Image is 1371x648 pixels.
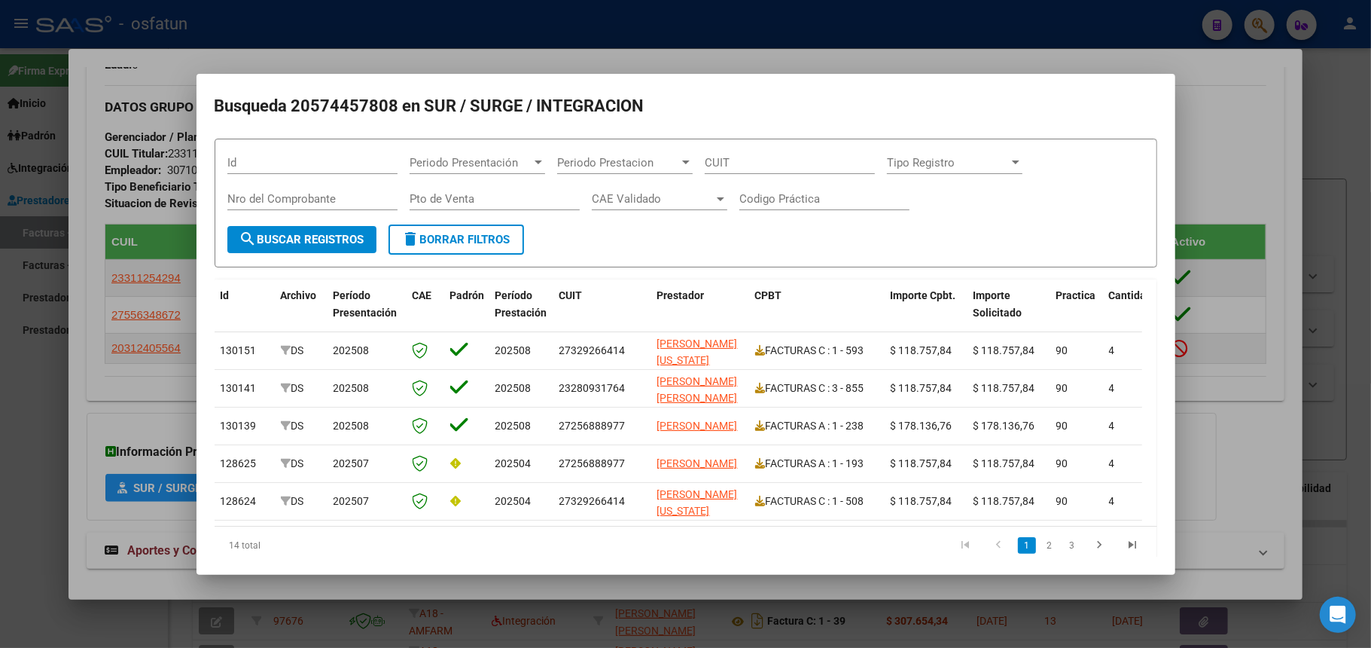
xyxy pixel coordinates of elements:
div: DS [281,342,321,359]
mat-icon: delete [402,230,420,248]
div: 202504 [495,493,547,510]
span: Padrón [450,289,485,301]
span: Importe Cpbt. [891,289,956,301]
div: 130139 [221,417,269,435]
button: Buscar Registros [227,226,376,253]
span: Archivo [281,289,317,301]
a: 2 [1040,537,1059,554]
div: 128625 [221,455,269,472]
span: [PERSON_NAME][US_STATE] [PERSON_NAME] [657,488,738,535]
div: DS [281,493,321,510]
span: 4 [1109,420,1115,432]
datatable-header-cell: Cantidad [1103,280,1163,346]
span: 90 [1056,382,1068,394]
span: Id [221,289,230,301]
div: FACTURAS A : 1 - 238 [755,417,879,435]
div: 202508 [495,417,547,435]
span: 4 [1109,382,1115,394]
span: Buscar Registros [239,233,364,246]
span: Borrar Filtros [402,233,510,246]
div: DS [281,455,321,472]
datatable-header-cell: Prestador [651,280,749,346]
span: $ 118.757,84 [973,457,1035,469]
datatable-header-cell: Período Prestación [489,280,553,346]
button: Borrar Filtros [388,225,524,255]
span: $ 118.757,84 [973,382,1035,394]
span: $ 118.757,84 [891,457,952,469]
span: Período Prestación [495,289,547,319]
span: [PERSON_NAME] [657,420,738,432]
div: 130151 [221,342,269,359]
span: 4 [1109,344,1115,356]
span: 202507 [334,495,370,507]
div: 27329266414 [559,342,645,359]
h2: Busqueda 20574457808 en SUR / SURGE / INTEGRACION [215,92,1157,121]
span: [PERSON_NAME][US_STATE] [PERSON_NAME] [657,338,738,384]
span: 4 [1109,495,1115,507]
span: Periodo Prestacion [557,156,679,170]
div: 202504 [495,455,547,472]
span: $ 118.757,84 [973,344,1035,356]
div: 130141 [221,380,269,397]
div: FACTURAS C : 3 - 855 [755,380,879,397]
div: 27256888977 [559,417,645,435]
span: CAE Validado [592,192,714,206]
div: 128624 [221,493,269,510]
div: DS [281,380,321,397]
datatable-header-cell: Importe Cpbt. [885,280,967,346]
datatable-header-cell: Practica [1050,280,1103,346]
span: Periodo Presentación [410,156,532,170]
div: 27329266414 [559,493,645,510]
datatable-header-cell: CPBT [749,280,885,346]
li: page 2 [1038,533,1061,558]
a: 3 [1063,537,1081,554]
span: 4 [1109,457,1115,469]
span: $ 118.757,84 [891,495,952,507]
span: 202508 [334,382,370,394]
datatable-header-cell: Importe Solicitado [967,280,1050,346]
span: 90 [1056,344,1068,356]
span: [PERSON_NAME] [PERSON_NAME] [657,375,738,405]
div: 27256888977 [559,455,645,472]
div: DS [281,417,321,435]
div: 202508 [495,342,547,359]
span: $ 118.757,84 [973,495,1035,507]
a: go to next page [1086,537,1114,554]
datatable-header-cell: Período Presentación [328,280,407,346]
span: $ 118.757,84 [891,344,952,356]
div: FACTURAS A : 1 - 193 [755,455,879,472]
div: FACTURAS C : 1 - 508 [755,493,879,510]
div: 14 total [215,527,401,564]
li: page 1 [1016,533,1038,558]
span: Período Presentación [334,289,398,319]
span: CUIT [559,289,583,301]
li: page 3 [1061,533,1083,558]
datatable-header-cell: Padrón [444,280,489,346]
a: go to previous page [985,537,1013,554]
span: $ 178.136,76 [891,420,952,432]
span: 202508 [334,344,370,356]
a: go to last page [1119,537,1147,554]
span: Practica [1056,289,1096,301]
span: Tipo Registro [887,156,1009,170]
span: 90 [1056,457,1068,469]
span: CAE [413,289,432,301]
datatable-header-cell: CAE [407,280,444,346]
span: 202507 [334,457,370,469]
datatable-header-cell: CUIT [553,280,651,346]
a: 1 [1018,537,1036,554]
span: $ 178.136,76 [973,420,1035,432]
span: Importe Solicitado [973,289,1022,319]
span: 202508 [334,420,370,432]
div: 202508 [495,380,547,397]
div: FACTURAS C : 1 - 593 [755,342,879,359]
span: Prestador [657,289,705,301]
span: CPBT [755,289,782,301]
div: 23280931764 [559,380,645,397]
datatable-header-cell: Archivo [275,280,328,346]
mat-icon: search [239,230,257,248]
span: Cantidad [1109,289,1153,301]
a: go to first page [952,537,980,554]
span: 90 [1056,420,1068,432]
span: $ 118.757,84 [891,382,952,394]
